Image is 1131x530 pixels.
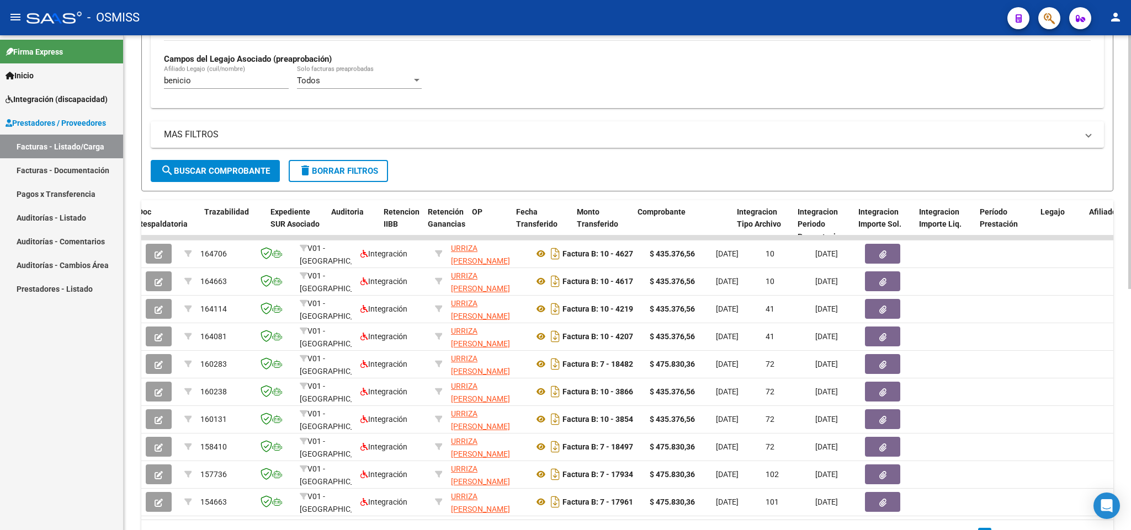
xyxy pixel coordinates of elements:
[548,465,562,483] i: Descargar documento
[716,304,739,313] span: [DATE]
[331,207,364,216] span: Auditoria
[200,470,227,479] span: 157736
[200,415,227,424] span: 160131
[650,497,695,506] strong: $ 475.830,36
[360,387,407,396] span: Integración
[468,200,512,249] datatable-header-cell: OP
[360,249,407,258] span: Integración
[766,497,779,506] span: 101
[815,249,838,258] span: [DATE]
[766,415,774,424] span: 72
[151,160,280,182] button: Buscar Comprobante
[716,497,739,506] span: [DATE]
[451,326,510,348] span: URRIZA [PERSON_NAME]
[134,200,200,249] datatable-header-cell: Doc Respaldatoria
[562,249,633,258] strong: Factura B: 10 - 4627
[548,245,562,263] i: Descargar documento
[451,270,525,293] div: 27235676090
[577,207,618,229] span: Monto Transferido
[451,492,510,513] span: URRIZA [PERSON_NAME]
[200,277,227,286] span: 164663
[562,470,633,479] strong: Factura B: 7 - 17934
[766,332,774,341] span: 41
[548,355,562,373] i: Descargar documento
[815,360,838,368] span: [DATE]
[516,207,557,229] span: Fecha Transferido
[451,244,510,265] span: URRIZA [PERSON_NAME]
[766,304,774,313] span: 41
[1093,492,1120,519] div: Open Intercom Messenger
[650,470,695,479] strong: $ 475.830,36
[451,435,525,458] div: 27235676090
[548,328,562,345] i: Descargar documento
[1040,207,1065,216] span: Legajo
[451,354,510,376] span: URRIZA [PERSON_NAME]
[980,207,1018,229] span: Período Prestación
[633,200,732,249] datatable-header-cell: Comprobante
[716,332,739,341] span: [DATE]
[451,382,510,403] span: URRIZA [PERSON_NAME]
[6,46,63,58] span: Firma Express
[266,200,327,249] datatable-header-cell: Expediente SUR Asociado
[815,470,838,479] span: [DATE]
[650,277,695,286] strong: $ 435.376,56
[1109,10,1122,24] mat-icon: person
[562,415,633,424] strong: Factura B: 10 - 3854
[798,207,845,242] span: Integracion Periodo Presentacion
[815,442,838,451] span: [DATE]
[379,200,423,249] datatable-header-cell: Retencion IIBB
[815,332,838,341] span: [DATE]
[793,200,854,249] datatable-header-cell: Integracion Periodo Presentacion
[716,360,739,368] span: [DATE]
[161,164,174,177] mat-icon: search
[360,442,407,451] span: Integración
[732,200,793,249] datatable-header-cell: Integracion Tipo Archivo
[6,117,106,129] span: Prestadores / Proveedores
[548,493,562,511] i: Descargar documento
[562,387,633,396] strong: Factura B: 10 - 3866
[650,360,695,368] strong: $ 475.830,36
[650,332,695,341] strong: $ 435.376,56
[200,249,227,258] span: 164706
[815,277,838,286] span: [DATE]
[200,332,227,341] span: 164081
[548,410,562,428] i: Descargar documento
[200,497,227,506] span: 154663
[164,54,332,64] strong: Campos del Legajo Asociado (preaprobación)
[548,383,562,400] i: Descargar documento
[299,166,378,176] span: Borrar Filtros
[650,387,695,396] strong: $ 435.376,56
[360,304,407,313] span: Integración
[766,277,774,286] span: 10
[915,200,975,249] datatable-header-cell: Integracion Importe Liq.
[562,332,633,341] strong: Factura B: 10 - 4207
[138,207,188,229] span: Doc Respaldatoria
[200,360,227,368] span: 160283
[650,442,695,451] strong: $ 475.830,36
[451,463,525,486] div: 27235676090
[716,277,739,286] span: [DATE]
[650,415,695,424] strong: $ 435.376,56
[151,121,1104,148] mat-expansion-panel-header: MAS FILTROS
[766,442,774,451] span: 72
[451,408,525,431] div: 27235676090
[87,6,140,30] span: - OSMISS
[200,200,266,249] datatable-header-cell: Trazabilidad
[451,464,510,486] span: URRIZA [PERSON_NAME]
[451,352,525,376] div: 27235676090
[451,271,510,293] span: URRIZA [PERSON_NAME]
[384,207,420,229] span: Retencion IIBB
[451,490,525,513] div: 27235676090
[562,277,633,286] strong: Factura B: 10 - 4617
[716,442,739,451] span: [DATE]
[6,69,34,82] span: Inicio
[650,249,695,258] strong: $ 435.376,56
[360,470,407,479] span: Integración
[360,332,407,341] span: Integración
[472,207,482,216] span: OP
[360,360,407,368] span: Integración
[297,76,320,85] span: Todos
[289,160,388,182] button: Borrar Filtros
[716,470,739,479] span: [DATE]
[451,409,510,431] span: URRIZA [PERSON_NAME]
